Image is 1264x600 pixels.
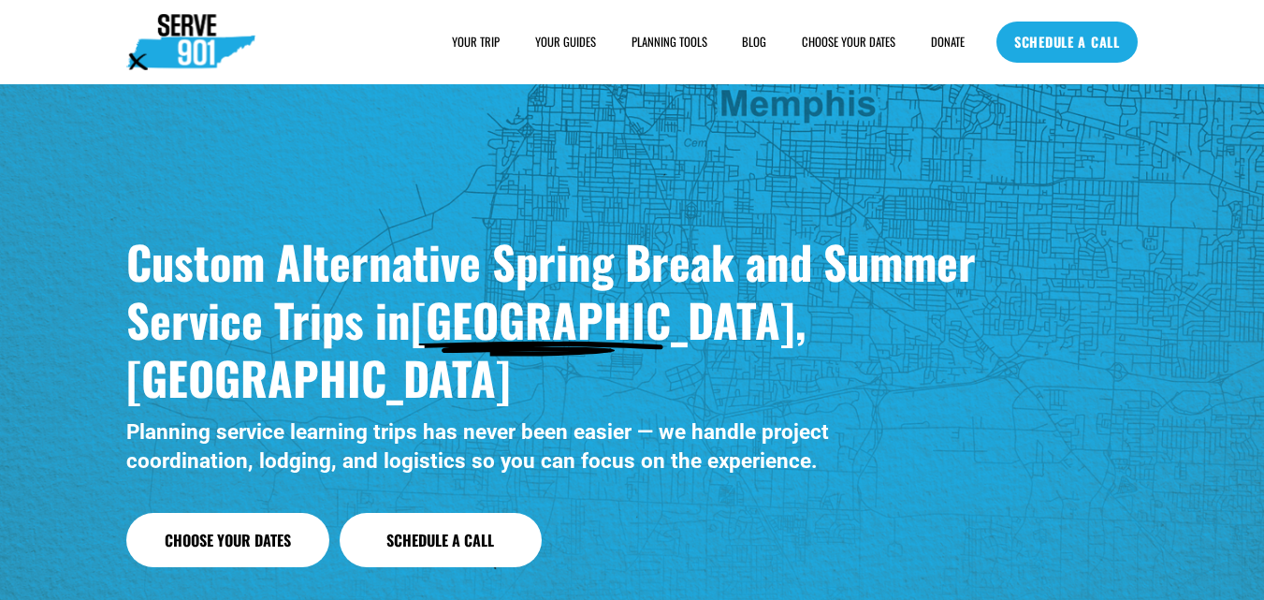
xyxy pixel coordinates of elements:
[632,33,707,51] a: folder dropdown
[996,22,1138,63] a: SCHEDULE A CALL
[126,285,818,411] strong: [GEOGRAPHIC_DATA], [GEOGRAPHIC_DATA]
[126,14,255,70] img: Serve901
[535,33,596,51] a: YOUR GUIDES
[931,33,965,51] a: DONATE
[126,419,835,473] strong: Planning service learning trips has never been easier — we handle project coordination, lodging, ...
[340,513,542,566] a: Schedule a Call
[742,33,766,51] a: BLOG
[452,34,500,51] span: YOUR TRIP
[126,513,328,566] a: Choose Your Dates
[452,33,500,51] a: folder dropdown
[632,34,707,51] span: PLANNING TOOLS
[126,227,987,353] strong: Custom Alternative Spring Break and Summer Service Trips in
[802,33,895,51] a: CHOOSE YOUR DATES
